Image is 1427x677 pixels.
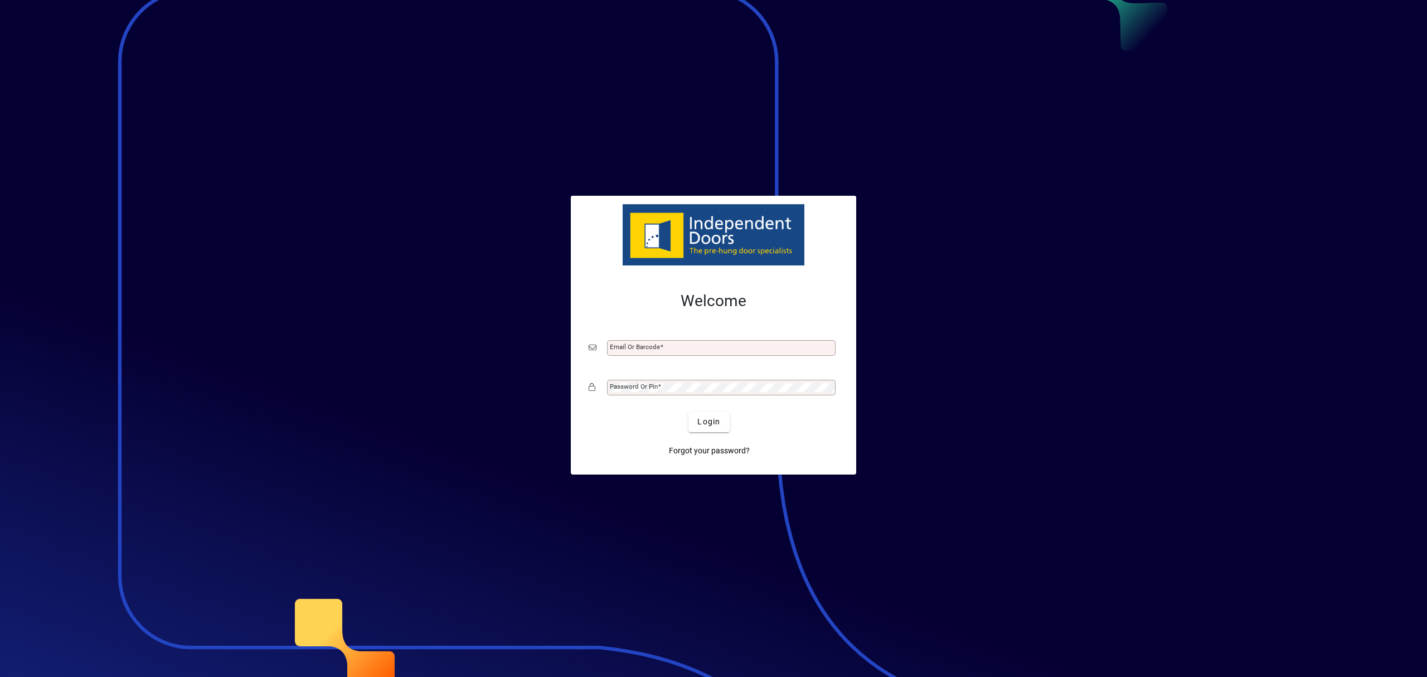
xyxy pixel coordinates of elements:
h2: Welcome [589,292,838,311]
span: Forgot your password? [669,445,750,457]
mat-label: Email or Barcode [610,343,660,351]
a: Forgot your password? [664,441,754,461]
span: Login [697,416,720,428]
mat-label: Password or Pin [610,383,658,390]
button: Login [688,412,729,432]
